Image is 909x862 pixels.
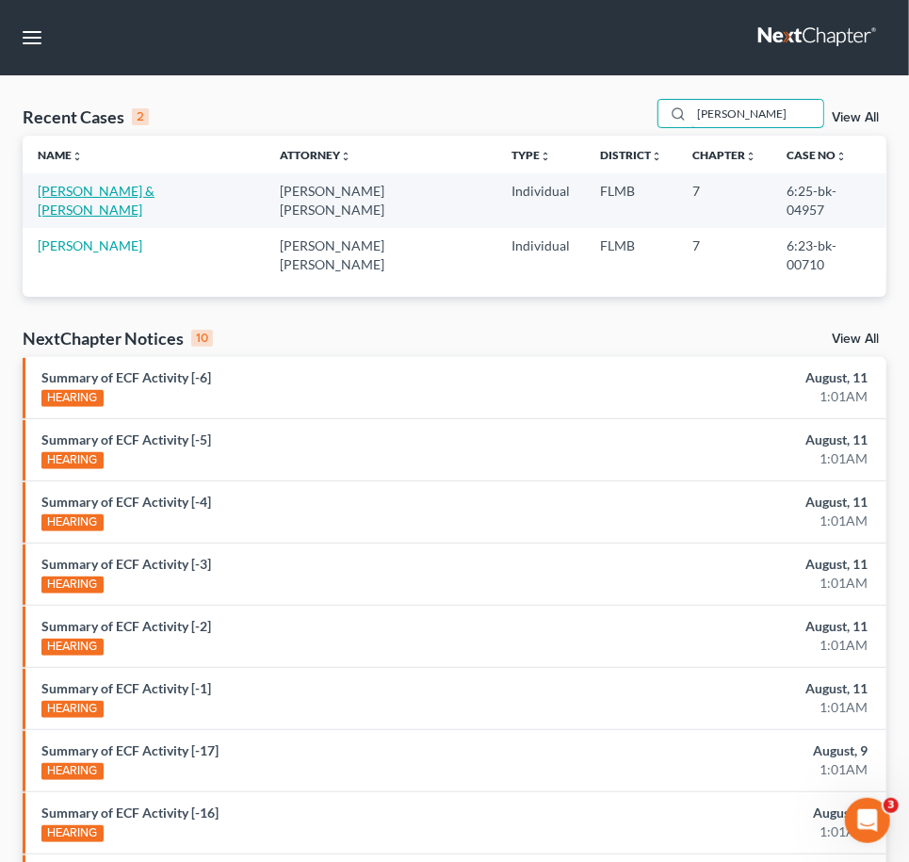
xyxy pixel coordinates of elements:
div: 1:01AM [605,449,868,468]
td: 7 [677,228,771,282]
td: [PERSON_NAME] [PERSON_NAME] [265,173,496,227]
a: Nameunfold_more [38,148,83,162]
td: FLMB [585,173,677,227]
div: August, 9 [605,804,868,822]
div: 10 [191,330,213,347]
div: HEARING [41,701,104,718]
td: 7 [677,173,771,227]
div: 1:01AM [605,760,868,779]
a: Summary of ECF Activity [-2] [41,618,211,634]
div: 1:01AM [605,387,868,406]
td: FLMB [585,228,677,282]
i: unfold_more [745,151,756,162]
div: HEARING [41,825,104,842]
i: unfold_more [836,151,847,162]
td: 6:25-bk-04957 [771,173,886,227]
div: August, 11 [605,368,868,387]
a: Summary of ECF Activity [-1] [41,680,211,696]
div: HEARING [41,577,104,594]
div: 1:01AM [605,822,868,841]
i: unfold_more [72,151,83,162]
div: 2 [132,108,149,125]
div: August, 9 [605,741,868,760]
a: Summary of ECF Activity [-5] [41,431,211,447]
a: Case Nounfold_more [787,148,847,162]
iframe: Intercom live chat [845,798,890,843]
a: Typeunfold_more [511,148,551,162]
div: HEARING [41,763,104,780]
i: unfold_more [540,151,551,162]
a: Summary of ECF Activity [-17] [41,742,219,758]
div: August, 11 [605,679,868,698]
div: August, 11 [605,555,868,574]
a: Districtunfold_more [600,148,662,162]
a: Chapterunfold_more [692,148,756,162]
input: Search by name... [691,100,823,127]
div: HEARING [41,390,104,407]
div: NextChapter Notices [23,327,213,350]
td: 6:23-bk-00710 [771,228,886,282]
div: 1:01AM [605,698,868,717]
a: Summary of ECF Activity [-3] [41,556,211,572]
td: Individual [496,228,585,282]
div: 1:01AM [605,574,868,593]
a: Summary of ECF Activity [-4] [41,494,211,510]
a: View All [832,333,879,346]
td: [PERSON_NAME] [PERSON_NAME] [265,228,496,282]
div: HEARING [41,452,104,469]
i: unfold_more [340,151,351,162]
i: unfold_more [651,151,662,162]
div: 1:01AM [605,512,868,530]
div: August, 11 [605,493,868,512]
div: Recent Cases [23,106,149,128]
div: August, 11 [605,431,868,449]
a: Summary of ECF Activity [-16] [41,805,219,821]
div: August, 11 [605,617,868,636]
a: Summary of ECF Activity [-6] [41,369,211,385]
td: Individual [496,173,585,227]
a: View All [832,111,879,124]
div: HEARING [41,514,104,531]
a: [PERSON_NAME] & [PERSON_NAME] [38,183,154,218]
a: Attorneyunfold_more [280,148,351,162]
div: HEARING [41,639,104,656]
a: [PERSON_NAME] [38,237,142,253]
span: 3 [884,798,899,813]
div: 1:01AM [605,636,868,655]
